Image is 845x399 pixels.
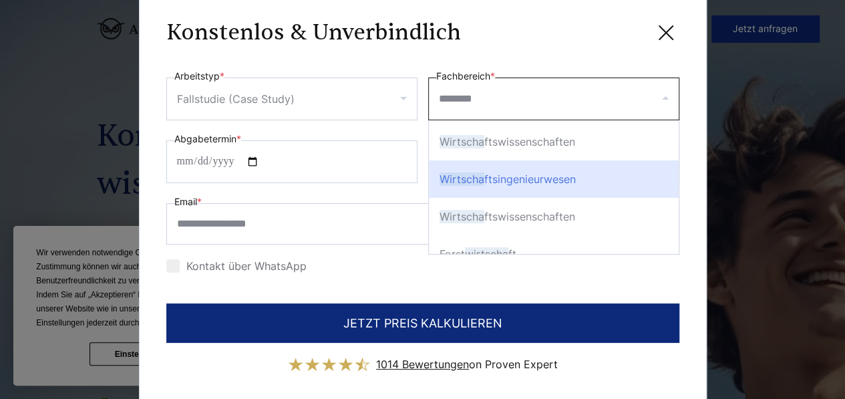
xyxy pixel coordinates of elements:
div: Forst ft [429,235,679,273]
div: Fallstudie (Case Study) [177,88,295,110]
label: Abgabetermin [174,131,241,147]
span: Wirtscha [440,135,484,148]
label: Kontakt über WhatsApp [166,259,307,273]
div: ftswissenschaften [429,198,679,235]
label: Fachbereich [436,68,495,84]
label: Arbeitstyp [174,68,224,84]
button: JETZT PREIS KALKULIEREN [166,303,679,343]
span: wirtscha [465,247,508,261]
h3: Konstenlos & Unverbindlich [166,19,461,46]
label: Email [174,194,202,210]
span: 1014 Bewertungen [376,358,469,371]
div: on Proven Expert [376,354,558,375]
div: ftswissenschaften [429,123,679,160]
div: ftsingenieurwesen [429,160,679,198]
span: Wirtscha [440,172,484,186]
span: Wirtscha [440,210,484,223]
